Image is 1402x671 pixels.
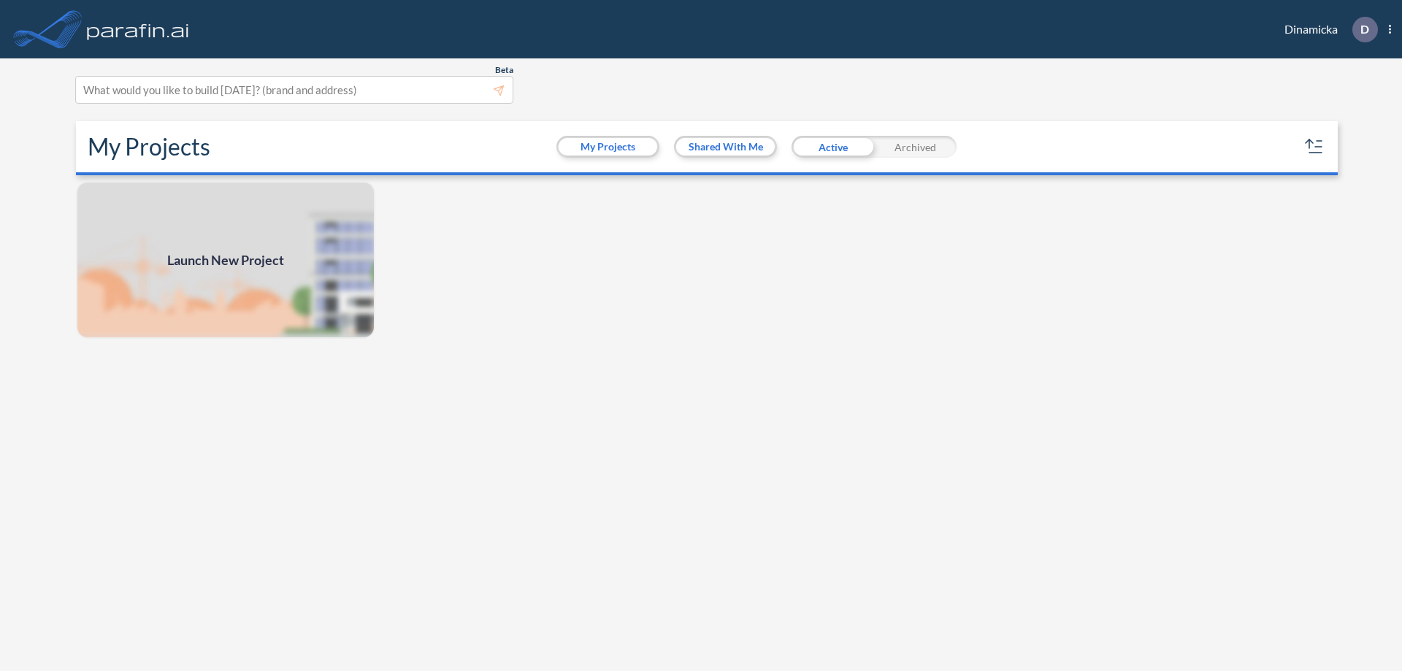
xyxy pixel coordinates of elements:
[495,64,513,76] span: Beta
[1303,135,1326,158] button: sort
[676,138,775,156] button: Shared With Me
[167,250,284,270] span: Launch New Project
[1263,17,1391,42] div: Dinamicka
[76,181,375,339] a: Launch New Project
[792,136,874,158] div: Active
[874,136,957,158] div: Archived
[88,133,210,161] h2: My Projects
[76,181,375,339] img: add
[1360,23,1369,36] p: D
[559,138,657,156] button: My Projects
[84,15,192,44] img: logo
